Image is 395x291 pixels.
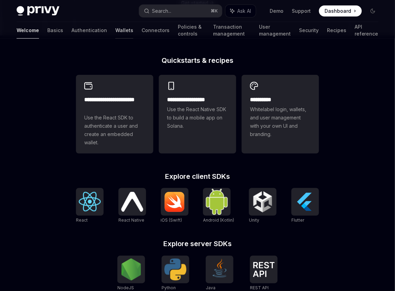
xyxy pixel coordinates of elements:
img: dark logo [17,6,59,16]
img: Java [209,259,231,281]
span: ⌘ K [211,8,218,14]
a: Welcome [17,22,39,39]
a: Policies & controls [178,22,205,39]
a: Wallets [115,22,133,39]
a: **** **** **** ***Use the React Native SDK to build a mobile app on Solana. [159,75,236,154]
h2: Explore client SDKs [76,173,319,180]
img: NodeJS [120,259,142,281]
h2: Explore server SDKs [76,241,319,248]
img: React [79,192,101,212]
a: Connectors [142,22,170,39]
span: Unity [249,218,259,223]
a: Transaction management [213,22,251,39]
img: Python [164,259,186,281]
div: Search... [152,7,172,15]
a: Dashboard [319,6,362,17]
span: Use the React SDK to authenticate a user and create an embedded wallet. [84,114,145,147]
span: NodeJS [117,285,134,291]
a: UnityUnity [249,188,277,224]
button: Search...⌘K [139,5,222,17]
span: Whitelabel login, wallets, and user management with your own UI and branding. [250,105,311,138]
a: Android (Kotlin)Android (Kotlin) [203,188,234,224]
a: FlutterFlutter [291,188,319,224]
button: Ask AI [225,5,256,17]
img: Flutter [294,191,316,213]
span: Android (Kotlin) [203,218,234,223]
a: Demo [270,8,283,14]
a: Support [292,8,311,14]
span: Flutter [291,218,304,223]
span: REST API [250,285,269,291]
a: React NativeReact Native [118,188,146,224]
a: Authentication [71,22,107,39]
img: REST API [253,262,275,277]
a: User management [259,22,291,39]
span: Use the React Native SDK to build a mobile app on Solana. [167,105,228,130]
span: React Native [118,218,144,223]
a: ReactReact [76,188,104,224]
span: iOS (Swift) [161,218,182,223]
span: Ask AI [237,8,251,14]
img: React Native [121,192,143,212]
button: Toggle dark mode [367,6,378,17]
a: iOS (Swift)iOS (Swift) [161,188,189,224]
img: Unity [252,191,274,213]
span: Python [162,285,176,291]
span: Java [206,285,215,291]
a: Recipes [327,22,346,39]
h2: Quickstarts & recipes [76,57,319,64]
a: API reference [355,22,378,39]
img: iOS (Swift) [164,192,186,212]
a: Security [299,22,319,39]
span: React [76,218,88,223]
span: Dashboard [325,8,351,14]
a: Basics [47,22,63,39]
a: **** *****Whitelabel login, wallets, and user management with your own UI and branding. [242,75,319,154]
img: Android (Kotlin) [206,189,228,215]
